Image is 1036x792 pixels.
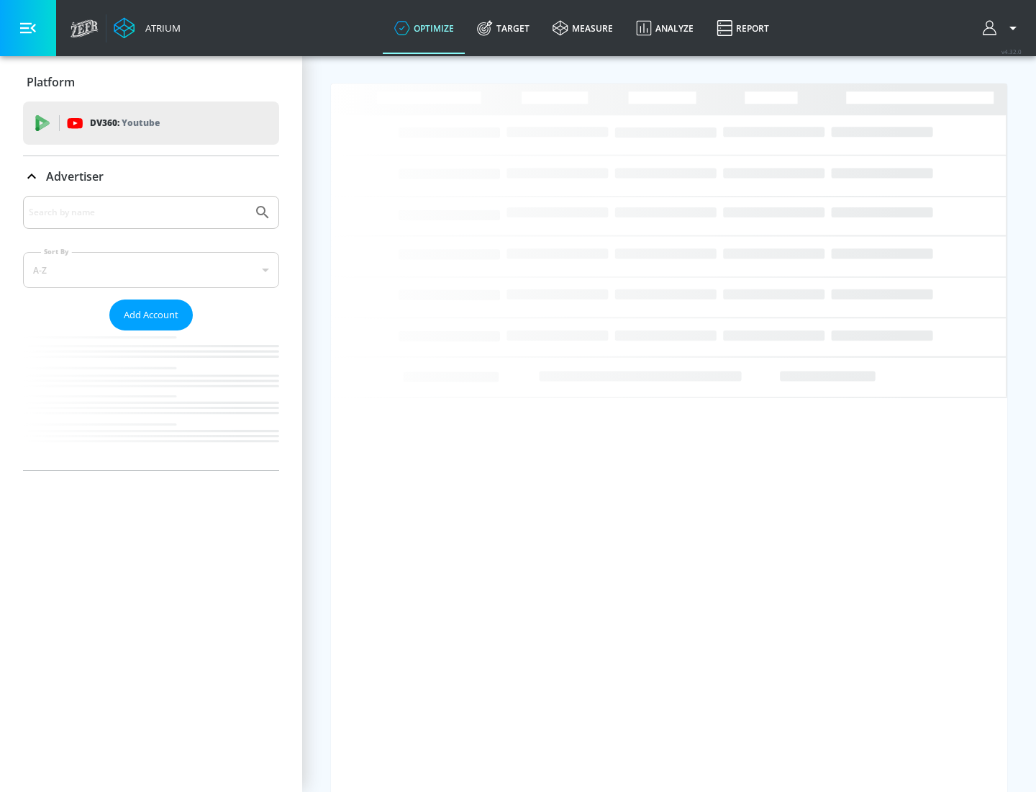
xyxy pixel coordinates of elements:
a: Target [465,2,541,54]
p: DV360: [90,115,160,131]
a: Atrium [114,17,181,39]
div: DV360: Youtube [23,102,279,145]
input: Search by name [29,203,247,222]
span: Add Account [124,307,178,323]
div: Advertiser [23,156,279,197]
div: Advertiser [23,196,279,470]
p: Platform [27,74,75,90]
a: Analyze [624,2,705,54]
p: Youtube [122,115,160,130]
a: measure [541,2,624,54]
nav: list of Advertiser [23,330,279,470]
a: Report [705,2,781,54]
p: Advertiser [46,168,104,184]
div: A-Z [23,252,279,288]
label: Sort By [41,247,72,256]
div: Atrium [140,22,181,35]
a: optimize [383,2,465,54]
div: Platform [23,62,279,102]
button: Add Account [109,300,193,330]
span: v 4.32.0 [1001,48,1022,55]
